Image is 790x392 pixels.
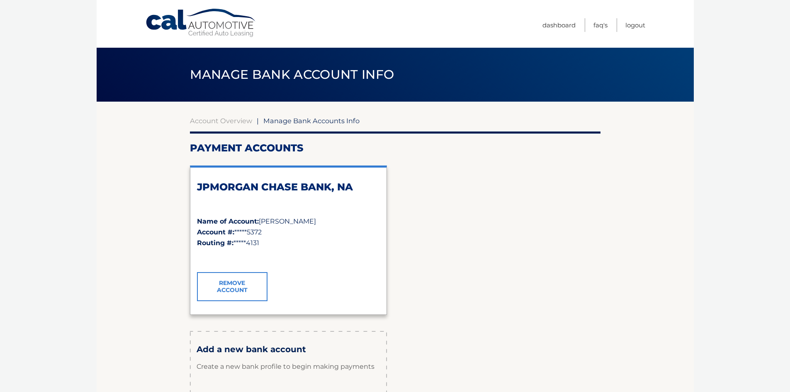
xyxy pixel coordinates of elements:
span: [PERSON_NAME] [259,217,316,225]
span: ✓ [197,253,202,261]
h3: Add a new bank account [197,344,380,355]
p: Create a new bank profile to begin making payments [197,354,380,379]
h2: JPMORGAN CHASE BANK, NA [197,181,380,193]
span: Manage Bank Account Info [190,67,394,82]
a: Cal Automotive [145,8,257,38]
strong: Account #: [197,228,234,236]
h2: Payment Accounts [190,142,600,154]
a: Account Overview [190,117,252,125]
strong: Routing #: [197,239,233,247]
span: | [257,117,259,125]
strong: Name of Account: [197,217,259,225]
a: Logout [625,18,645,32]
span: Manage Bank Accounts Info [263,117,360,125]
a: FAQ's [593,18,608,32]
a: Dashboard [542,18,576,32]
a: Remove Account [197,272,267,301]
